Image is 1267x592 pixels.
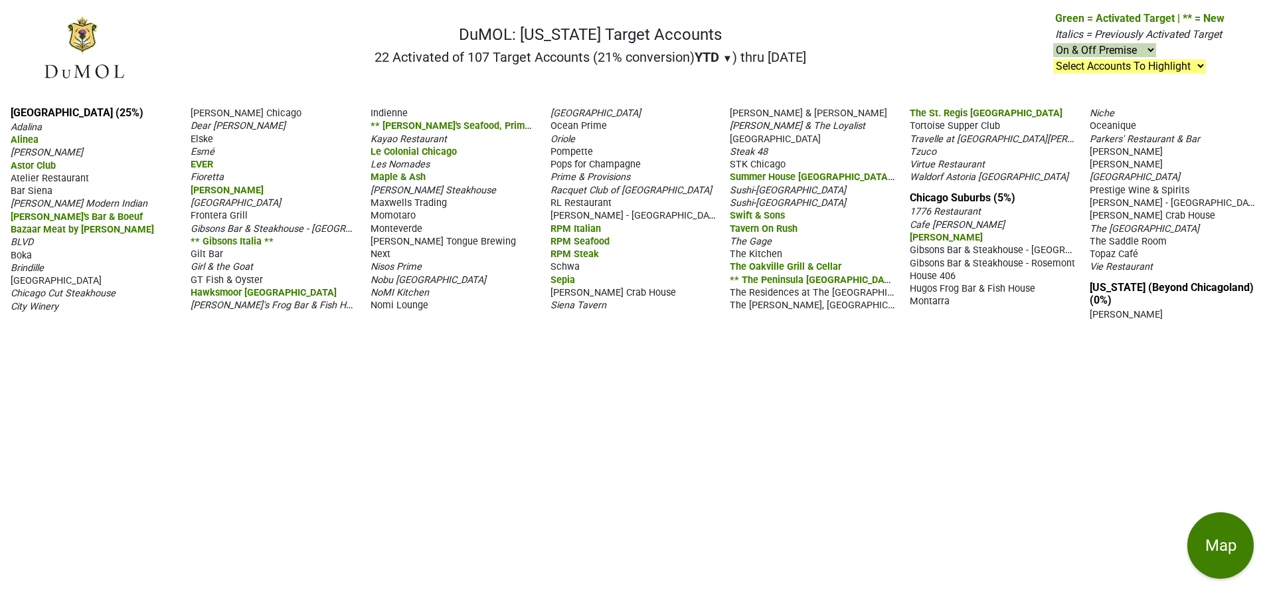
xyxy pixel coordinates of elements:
[695,49,719,65] span: YTD
[371,197,447,209] span: Maxwells Trading
[910,258,1075,269] span: Gibsons Bar & Steakhouse - Rosemont
[371,248,390,260] span: Next
[910,120,1000,132] span: Tortoise Supper Club
[910,191,1015,204] a: Chicago Suburbs (5%)
[191,134,213,145] span: Elske
[1090,134,1200,145] span: Parkers' Restaurant & Bar
[730,120,865,132] span: [PERSON_NAME] & The Loyalist
[550,197,612,209] span: RL Restaurant
[910,206,981,217] span: 1776 Restaurant
[191,248,223,260] span: Gilt Bar
[1090,185,1189,196] span: Prestige Wine & Spirits
[1055,12,1225,25] span: Green = Activated Target | ** = New
[191,274,263,286] span: GT Fish & Oyster
[550,248,599,260] span: RPM Steak
[191,185,264,196] span: [PERSON_NAME]
[1090,171,1180,183] span: [GEOGRAPHIC_DATA]
[910,219,1005,231] span: Cafe [PERSON_NAME]
[910,146,936,157] span: Tzuco
[375,25,806,45] h1: DuMOL: [US_STATE] Target Accounts
[191,236,274,247] span: ** Gibsons Italia **
[11,275,102,286] span: [GEOGRAPHIC_DATA]
[550,185,712,196] span: Racquet Club of [GEOGRAPHIC_DATA]
[1090,210,1215,221] span: [PERSON_NAME] Crab House
[730,273,910,286] span: ** The Peninsula [GEOGRAPHIC_DATA] **
[730,197,846,209] span: Sushi-[GEOGRAPHIC_DATA]
[730,248,782,260] span: The Kitchen
[910,270,956,282] span: House 406
[11,198,147,209] span: [PERSON_NAME] Modern Indian
[11,250,32,261] span: Boka
[910,283,1035,294] span: Hugos Frog Bar & Fish House
[550,274,575,286] span: Sepia
[11,122,42,133] span: Adalina
[1055,28,1222,41] span: Italics = Previously Activated Target
[550,120,607,132] span: Ocean Prime
[910,232,983,243] span: [PERSON_NAME]
[371,134,447,145] span: Kayao Restaurant
[550,287,676,298] span: [PERSON_NAME] Crab House
[910,108,1062,119] span: The St. Regis [GEOGRAPHIC_DATA]
[730,261,841,272] span: The Oakville Grill & Cellar
[371,300,428,311] span: Nomi Lounge
[730,236,772,247] span: The Gage
[1090,309,1163,320] span: [PERSON_NAME]
[1090,196,1262,209] span: [PERSON_NAME] - [GEOGRAPHIC_DATA]
[191,146,214,157] span: Esmé
[1090,236,1167,247] span: The Saddle Room
[371,159,430,170] span: Les Nomades
[371,108,408,119] span: Indienne
[550,108,641,119] span: [GEOGRAPHIC_DATA]
[1187,512,1254,579] button: Map
[730,134,821,145] span: [GEOGRAPHIC_DATA]
[1090,146,1163,157] span: [PERSON_NAME]
[730,223,798,235] span: Tavern On Rush
[371,236,516,247] span: [PERSON_NAME] Tongue Brewing
[1090,120,1136,132] span: Oceanique
[730,185,846,196] span: Sushi-[GEOGRAPHIC_DATA]
[550,209,722,221] span: [PERSON_NAME] - [GEOGRAPHIC_DATA]
[1090,159,1163,170] span: [PERSON_NAME]
[191,261,253,272] span: Girl & the Goat
[191,171,224,183] span: Fioretta
[550,261,580,272] span: Schwa
[371,171,426,183] span: Maple & Ash
[730,146,768,157] span: Steak 48
[910,171,1068,183] span: Waldorf Astoria [GEOGRAPHIC_DATA]
[1090,223,1199,235] span: The [GEOGRAPHIC_DATA]
[1090,248,1138,260] span: Topaz Café
[550,146,593,157] span: Pompette
[191,197,281,209] span: [GEOGRAPHIC_DATA]
[730,286,923,298] span: The Residences at The [GEOGRAPHIC_DATA]
[550,159,641,170] span: Pops for Champagne
[550,300,606,311] span: Siena Tavern
[550,134,575,145] span: Oriole
[191,159,213,170] span: EVER
[11,134,39,146] span: Alinea
[11,288,116,299] span: Chicago Cut Steakhouse
[191,287,337,298] span: Hawksmoor [GEOGRAPHIC_DATA]
[730,298,918,311] span: The [PERSON_NAME], [GEOGRAPHIC_DATA]
[730,159,786,170] span: STK Chicago
[11,224,154,235] span: Bazaar Meat by [PERSON_NAME]
[371,185,496,196] span: [PERSON_NAME] Steakhouse
[371,119,629,132] span: ** [PERSON_NAME]'s Seafood, Prime Steak & Stone Crab **
[371,146,457,157] span: Le Colonial Chicago
[191,222,402,235] span: Gibsons Bar & Steakhouse - [GEOGRAPHIC_DATA]
[730,210,785,221] span: Swift & Sons
[1090,261,1153,272] span: Vie Restaurant
[11,237,33,248] span: BLVD
[910,296,950,307] span: Montarra
[550,236,610,247] span: RPM Seafood
[550,223,601,235] span: RPM Italian
[191,120,286,132] span: Dear [PERSON_NAME]
[11,173,89,184] span: Atelier Restaurant
[11,160,56,171] span: Astor Club
[371,210,416,221] span: Momotaro
[11,301,58,312] span: City Winery
[730,108,887,119] span: [PERSON_NAME] & [PERSON_NAME]
[11,211,143,223] span: [PERSON_NAME]'s Bar & Boeuf
[371,287,429,298] span: NoMI Kitchen
[1090,281,1254,306] a: [US_STATE] (Beyond Chicagoland) (0%)
[371,223,422,235] span: Monteverde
